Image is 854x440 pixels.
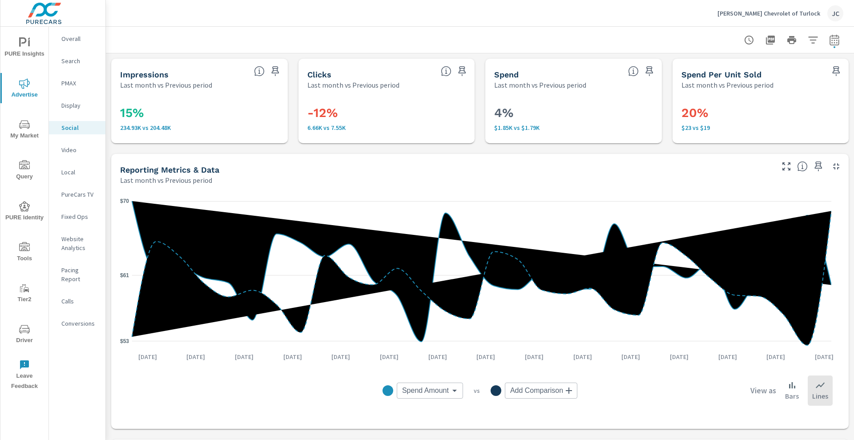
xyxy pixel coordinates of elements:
[61,101,98,110] p: Display
[422,352,453,361] p: [DATE]
[61,190,98,199] p: PureCars TV
[628,66,639,77] span: The amount of money spent on advertising during the period.
[681,105,840,121] h3: 20%
[470,352,501,361] p: [DATE]
[494,70,519,79] h5: Spend
[642,64,657,78] span: Save this to your personalized report
[3,160,46,182] span: Query
[61,57,98,65] p: Search
[49,77,105,90] div: PMAX
[61,297,98,306] p: Calls
[49,143,105,157] div: Video
[812,391,828,401] p: Lines
[49,121,105,134] div: Social
[61,145,98,154] p: Video
[120,105,279,121] h3: 15%
[268,64,282,78] span: Save this to your personalized report
[307,105,466,121] h3: -12%
[809,352,840,361] p: [DATE]
[397,383,463,399] div: Spend Amount
[61,34,98,43] p: Overall
[325,352,356,361] p: [DATE]
[681,124,840,131] p: $23 vs $19
[804,31,822,49] button: Apply Filters
[681,80,773,90] p: Last month vs Previous period
[120,124,279,131] p: 234,926 vs 204,484
[49,99,105,112] div: Display
[120,338,129,344] text: $53
[3,324,46,346] span: Driver
[3,201,46,223] span: PURE Identity
[120,175,212,186] p: Last month vs Previous period
[307,80,399,90] p: Last month vs Previous period
[783,31,801,49] button: Print Report
[180,352,211,361] p: [DATE]
[49,295,105,308] div: Calls
[277,352,308,361] p: [DATE]
[3,242,46,264] span: Tools
[374,352,405,361] p: [DATE]
[681,70,761,79] h5: Spend Per Unit Sold
[61,234,98,252] p: Website Analytics
[760,352,791,361] p: [DATE]
[120,272,129,279] text: $61
[49,210,105,223] div: Fixed Ops
[505,383,577,399] div: Add Comparison
[827,5,843,21] div: JC
[717,9,820,17] p: [PERSON_NAME] Chevrolet of Turlock
[307,124,466,131] p: 6,657 vs 7,552
[510,386,563,395] span: Add Comparison
[49,188,105,201] div: PureCars TV
[49,166,105,179] div: Local
[120,70,169,79] h5: Impressions
[829,159,843,174] button: Minimize Widget
[615,352,646,361] p: [DATE]
[441,66,451,77] span: The number of times an ad was clicked by a consumer.
[402,386,449,395] span: Spend Amount
[61,168,98,177] p: Local
[229,352,260,361] p: [DATE]
[49,317,105,330] div: Conversions
[494,105,653,121] h3: 4%
[567,352,598,361] p: [DATE]
[49,263,105,286] div: Pacing Report
[3,78,46,100] span: Advertise
[120,80,212,90] p: Last month vs Previous period
[120,165,219,174] h5: Reporting Metrics & Data
[494,124,653,131] p: $1,852 vs $1,789
[132,352,163,361] p: [DATE]
[61,79,98,88] p: PMAX
[463,387,491,395] p: vs
[3,283,46,305] span: Tier2
[49,54,105,68] div: Search
[750,386,776,395] h6: View as
[664,352,695,361] p: [DATE]
[797,161,808,172] span: Understand Social data over time and see how metrics compare to each other.
[307,70,331,79] h5: Clicks
[785,391,799,401] p: Bars
[811,159,826,174] span: Save this to your personalized report
[455,64,469,78] span: Save this to your personalized report
[519,352,550,361] p: [DATE]
[0,27,48,395] div: nav menu
[761,31,779,49] button: "Export Report to PDF"
[49,232,105,254] div: Website Analytics
[3,359,46,392] span: Leave Feedback
[61,123,98,132] p: Social
[3,119,46,141] span: My Market
[779,159,794,174] button: Make Fullscreen
[49,32,105,45] div: Overall
[61,319,98,328] p: Conversions
[3,37,46,59] span: PURE Insights
[829,64,843,78] span: Save this to your personalized report
[61,266,98,283] p: Pacing Report
[254,66,265,77] span: The number of times an ad was shown on your behalf.
[120,198,129,204] text: $70
[61,212,98,221] p: Fixed Ops
[826,31,843,49] button: Select Date Range
[712,352,743,361] p: [DATE]
[494,80,586,90] p: Last month vs Previous period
